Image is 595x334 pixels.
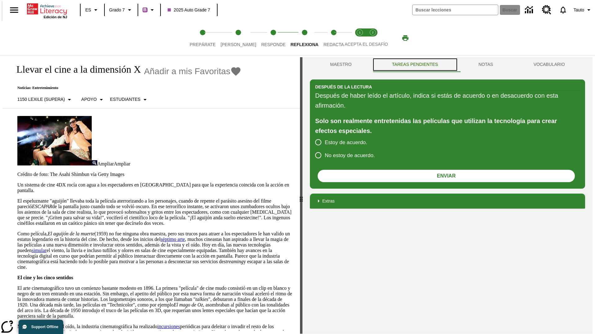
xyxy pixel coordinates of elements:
button: Enviar [318,170,575,182]
p: Como película, (1959) no fue ninguna obra maestra, pero sus trucos para atraer a los espectadores... [17,231,293,270]
button: VOCABULARIO [513,57,585,72]
text: 2 [372,31,373,34]
div: poll [315,136,380,162]
button: Lee step 2 of 5 [216,21,261,55]
span: ACEPTA EL DESAFÍO [345,42,388,47]
span: No estoy de acuerdo. [325,152,375,160]
button: TAREAS PENDIENTES [372,57,458,72]
div: activity [302,57,593,334]
button: Support Offline [19,320,63,334]
span: Support Offline [31,325,58,329]
em: ESCAPAR [32,204,52,209]
span: Añadir a mis Favoritas [144,66,231,76]
button: Lenguaje: ES, Selecciona un idioma [82,4,102,15]
div: Extras [310,194,585,208]
span: Ampliar [97,161,114,166]
p: Después de haber leído el artículo, indica si estás de acuerdo o en desacuerdo con esta afirmación. [315,91,580,110]
h2: Después de la lectura [315,83,372,90]
span: 2025 Auto Grade 7 [168,7,210,13]
div: reading [2,57,300,331]
span: Edición de NJ [44,15,67,19]
span: Prepárate [190,42,216,47]
span: ES [85,7,91,13]
button: NOTAS [458,57,513,72]
a: Centro de recursos, Se abrirá en una pestaña nueva. [538,2,555,18]
p: Estudiantes [110,96,140,103]
div: Pulsa la tecla de intro o la barra espaciadora y luego presiona las flechas de derecha e izquierd... [300,57,302,334]
img: Ampliar [92,160,97,165]
img: El panel situado frente a los asientos rocía con agua nebulizada al feliz público en un cine equi... [17,116,92,165]
button: Grado: Grado 7, Elige un grado [107,4,136,15]
button: Añadir a mis Favoritas - Llevar el cine a la dimensión X [144,66,242,77]
button: Seleccionar estudiante [108,94,151,105]
p: Noticias: Entretenimiento [10,86,241,90]
button: Perfil/Configuración [571,4,595,15]
button: Maestro [310,57,372,72]
a: séptimo arte [161,237,185,242]
em: talkies [196,297,209,302]
span: Responde [261,42,286,47]
button: Reflexiona step 4 of 5 [285,21,323,55]
text: 1 [359,31,360,34]
span: Reflexiona [290,42,318,47]
p: Apoyo [81,96,97,103]
button: Acepta el desafío contesta step 2 of 2 [364,21,382,55]
a: simular [32,248,46,253]
button: Tipo de apoyo, Apoyo [79,94,108,105]
input: Buscar campo [412,5,498,15]
span: B [143,6,147,14]
em: streaming [224,259,243,264]
span: Redacta [324,42,344,47]
p: Un sistema de cine 4DX rocía con agua a los espectadores en [GEOGRAPHIC_DATA] para que la experie... [17,182,293,193]
button: Seleccione Lexile, 1150 Lexile (Supera) [15,94,76,105]
a: Centro de información [521,2,538,19]
div: Instructional Panel Tabs [310,57,585,72]
div: Portada [27,2,67,19]
p: El espeluznante "aguijón" llevaba toda la película aterrorizando a los personajes, cuando de repe... [17,198,293,226]
button: Abrir el menú lateral [5,1,23,19]
button: Boost El color de la clase es morado/púrpura. Cambiar el color de la clase. [140,4,158,15]
p: El arte cinematográfico tuvo un comienzo bastante modesto en 1896. La primera "película" de cine ... [17,285,293,319]
span: Estoy de acuerdo. [325,139,367,147]
button: Imprimir [395,32,415,44]
span: [PERSON_NAME] [221,42,256,47]
a: Notificaciones [555,2,571,18]
button: Acepta el desafío lee step 1 of 2 [351,21,369,55]
span: Tauto [574,7,584,13]
p: Extras [322,198,335,204]
em: El aguijón de la muerte [48,231,95,236]
div: Solo son realmente entretenidas las películas que utilizan la tecnología para crear efectos espec... [315,116,580,136]
p: Crédito de foto: The Asahi Shimbun vía Getty Images [17,172,293,177]
p: 1150 Lexile (Supera) [17,96,65,103]
button: Responde step 3 of 5 [256,21,291,55]
h1: Llevar el cine a la dimensión X [10,64,141,75]
span: Grado 7 [109,7,125,13]
span: Ampliar [114,161,130,166]
em: este [241,215,249,220]
a: incursiones [157,324,180,329]
button: Prepárate step 1 of 5 [185,21,221,55]
em: El mago de Oz [174,302,203,307]
button: Redacta step 5 of 5 [319,21,349,55]
strong: El cine y los cinco sentidos [17,275,73,280]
